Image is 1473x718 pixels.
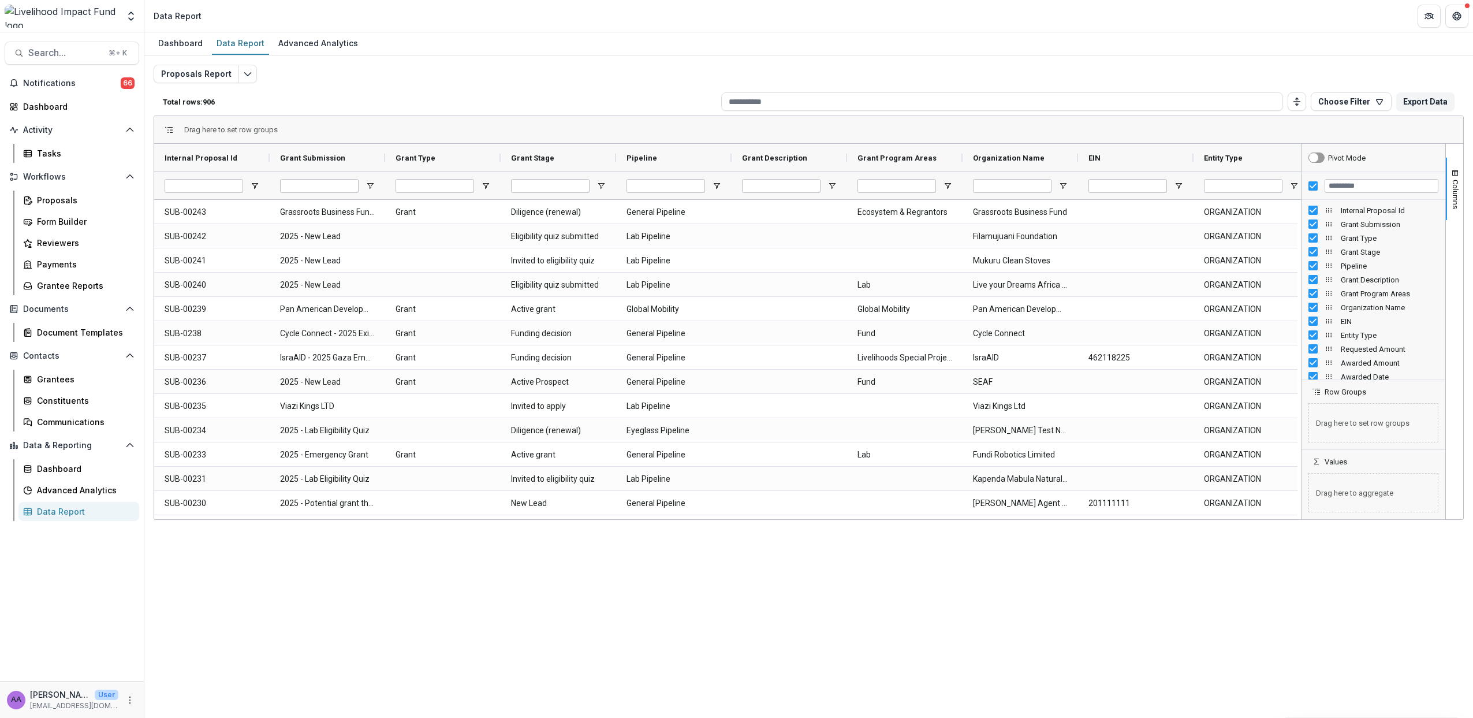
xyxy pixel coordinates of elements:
a: Communications [18,412,139,431]
input: Entity Type Filter Input [1204,179,1282,193]
span: Lab Pipeline [627,395,721,418]
input: Grant Program Areas Filter Input [857,179,936,193]
span: SUB-00233 [165,443,259,467]
button: Open Filter Menu [596,181,606,191]
span: EIN [1341,317,1438,326]
span: Cycle Connect [973,322,1068,345]
span: Awarded Amount [1341,359,1438,367]
span: Grant Program Areas [857,154,937,162]
span: 2025 - New Lead [280,273,375,297]
span: Values [1325,457,1347,466]
span: Columns [1451,180,1460,209]
div: Data Report [37,505,130,518]
span: ORGANIZATION [1204,200,1299,224]
div: Grant Stage Column [1302,245,1445,259]
span: Requested Amount [1341,345,1438,354]
div: Entity Type Column [1302,328,1445,342]
span: Drag here to set row groups [1308,403,1438,442]
button: Open Filter Menu [1058,181,1068,191]
span: 2025 - Lab Eligibility Quiz [280,419,375,442]
a: Data Report [18,502,139,521]
div: Form Builder [37,215,130,228]
span: ORGANIZATION [1204,225,1299,248]
span: 2025 - Lab Eligibility Quiz [280,467,375,491]
a: Document Templates [18,323,139,342]
span: Row Groups [1325,388,1366,396]
span: 2025 - Emergency Grant [280,443,375,467]
span: Pipeline [1341,262,1438,270]
span: 462118225 [1088,346,1183,370]
span: IsraAID [973,346,1068,370]
button: Open Contacts [5,347,139,365]
input: Filter Columns Input [1325,179,1438,193]
button: Open Filter Menu [366,181,375,191]
button: Open Workflows [5,168,139,186]
span: Eligibility quiz submitted [511,225,606,248]
span: SUB-00243 [165,200,259,224]
nav: breadcrumb [149,8,206,24]
button: Open Filter Menu [1289,181,1299,191]
div: Tasks [37,147,130,159]
span: Funding decision [511,322,606,345]
div: Requested Amount Column [1302,342,1445,356]
span: Active grant [511,297,606,321]
button: Toggle auto height [1288,92,1306,111]
a: Form Builder [18,212,139,231]
div: Aude Anquetil [11,696,21,704]
span: Lab Pipeline [627,273,721,297]
a: Payments [18,255,139,274]
span: 2025 - Potential grant through ChatGPT Agent [280,492,375,515]
p: User [95,690,118,700]
span: SUB-00242 [165,225,259,248]
span: Lab Pipeline [627,249,721,273]
div: Reviewers [37,237,130,249]
span: Grassroots Business Fund [973,200,1068,224]
span: Viazi Kings LTD [280,395,375,418]
span: Kapenda Mabula Natural Products Ltd [973,467,1068,491]
p: Total rows: 906 [163,98,717,106]
span: Grant [396,443,490,467]
div: Dashboard [23,101,130,113]
span: Fund [857,370,952,394]
span: Lab [857,443,952,467]
span: General Pipeline [627,322,721,345]
button: Open Filter Menu [481,181,490,191]
span: General Pipeline [627,200,721,224]
button: Open Filter Menu [827,181,837,191]
span: Ecosystem & Regrantors [857,200,952,224]
div: Constituents [37,395,130,407]
div: Awarded Amount Column [1302,356,1445,370]
button: Search... [5,42,139,65]
span: General Pipeline [627,346,721,370]
button: Open Filter Menu [943,181,952,191]
span: Invited to eligibility quiz [511,467,606,491]
span: ORGANIZATION [1204,322,1299,345]
a: Dashboard [154,32,207,55]
span: ORGANIZATION [1204,370,1299,394]
span: Drag here to set row groups [184,125,278,134]
button: More [123,693,137,707]
span: 2025 - New Lead [280,249,375,273]
button: Open Activity [5,121,139,139]
span: Data & Reporting [23,441,121,451]
a: Tasks [18,144,139,163]
span: ORGANIZATION [1204,419,1299,442]
a: Dashboard [18,459,139,478]
span: ORGANIZATION [1204,467,1299,491]
span: Filamujuani Foundation [973,225,1068,248]
span: Grant [396,370,490,394]
span: Pan American Development Foundation Inc [973,297,1068,321]
span: Entity Type [1204,154,1243,162]
span: Grant [396,297,490,321]
span: Fund [857,322,952,345]
span: SUB-00241 [165,249,259,273]
span: Live your Dreams Africa Foundation [973,273,1068,297]
span: ORGANIZATION [1204,273,1299,297]
span: IsraAID - 2025 Gaza Emergency Nutrition initiative [280,346,375,370]
button: Open Filter Menu [712,181,721,191]
div: Dashboard [37,463,130,475]
span: Global Mobility [627,297,721,321]
span: Entity Type [1341,331,1438,340]
span: ORGANIZATION [1204,492,1299,515]
span: Organization Name [1341,303,1438,312]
